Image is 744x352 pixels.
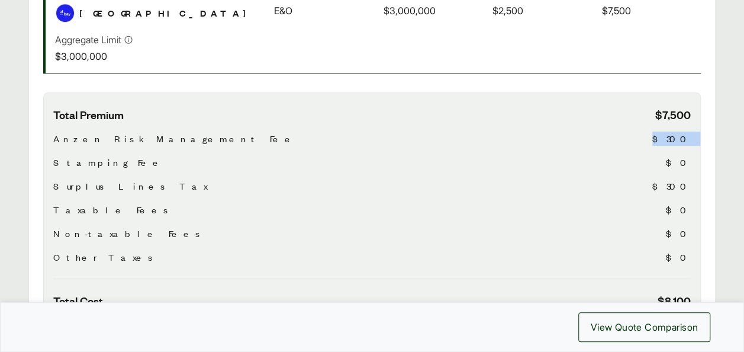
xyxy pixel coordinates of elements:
span: Non-taxable Fees [53,226,205,241]
span: [GEOGRAPHIC_DATA] [79,6,256,20]
img: At-Bay logo [56,4,74,22]
span: $0 [666,203,691,217]
span: $7,500 [655,107,691,122]
span: Surplus Lines Tax [53,179,207,193]
span: $0 [666,226,691,241]
p: Aggregate Limit [55,33,121,47]
span: $300 [652,179,691,193]
span: $0 [666,250,691,264]
span: $300 [652,132,691,146]
span: Stamping Fee [53,155,165,169]
span: Anzen Risk Management Fee [53,132,297,146]
span: $8,100 [658,293,691,308]
span: $0 [666,155,691,169]
button: View Quote Comparison [578,312,710,342]
span: Taxable Fees [53,203,173,217]
span: E&O [274,4,292,18]
span: $2,500 [492,4,523,18]
span: $3,000,000 [384,4,436,18]
span: Total Premium [53,107,124,122]
span: View Quote Comparison [591,320,698,334]
span: Other Taxes [53,250,157,264]
span: Total Cost [53,293,103,308]
p: $3,000,000 [55,49,133,63]
span: $7,500 [602,4,631,18]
